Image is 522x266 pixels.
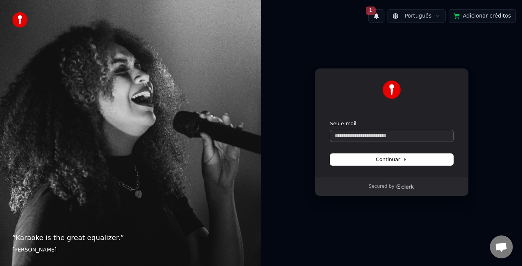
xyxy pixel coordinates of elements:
a: Clerk logo [396,184,414,189]
img: youka [12,12,28,27]
p: Secured by [369,184,394,190]
button: 1 [368,9,384,23]
img: Youka [383,81,401,99]
button: Adicionar créditos [449,9,516,23]
button: Continuar [330,154,453,165]
span: 1 [366,6,376,15]
label: Seu e-mail [330,120,357,127]
footer: [PERSON_NAME] [12,246,249,254]
div: Bate-papo aberto [490,235,513,258]
p: “ Karaoke is the great equalizer. ” [12,232,249,243]
span: Continuar [376,156,407,163]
